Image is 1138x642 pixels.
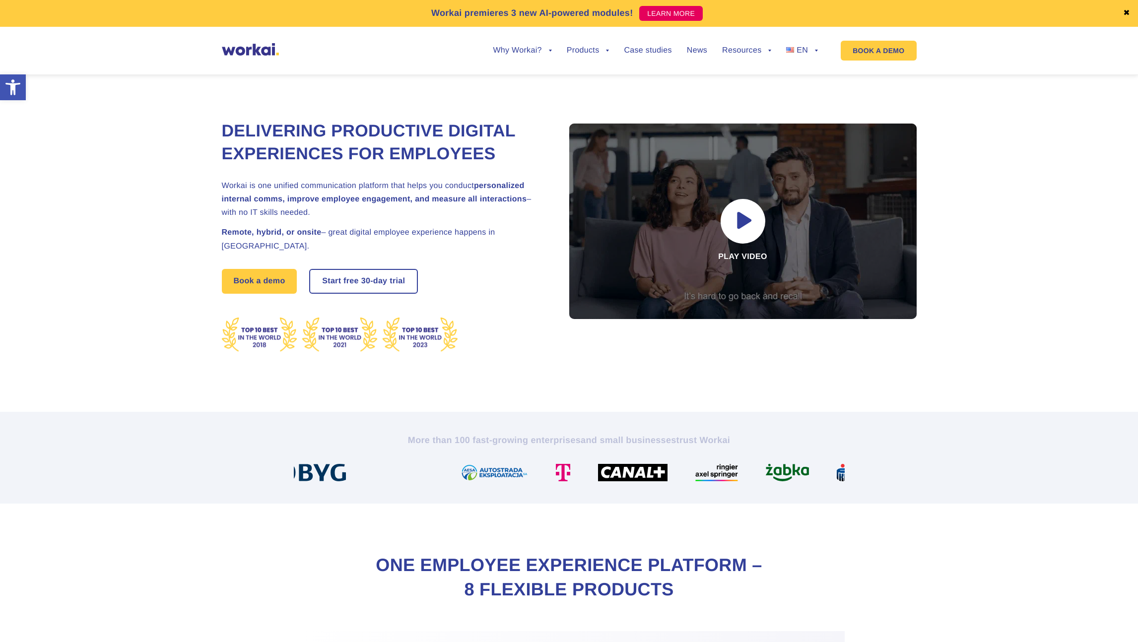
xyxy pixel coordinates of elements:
[687,47,707,55] a: News
[569,124,917,319] div: Play video
[493,47,551,55] a: Why Workai?
[371,553,768,601] h2: One Employee Experience Platform – 8 flexible products
[797,46,808,55] span: EN
[361,277,388,285] i: 30-day
[222,179,544,220] h2: Workai is one unified communication platform that helps you conduct – with no IT skills needed.
[581,435,676,445] i: and small businesses
[222,226,544,253] h2: – great digital employee experience happens in [GEOGRAPHIC_DATA].
[1123,9,1130,17] a: ✖
[294,434,845,446] h2: More than 100 fast-growing enterprises trust Workai
[222,120,544,166] h1: Delivering Productive Digital Experiences for Employees
[310,270,417,293] a: Start free30-daytrial
[624,47,671,55] a: Case studies
[431,6,633,20] p: Workai premieres 3 new AI-powered modules!
[841,41,916,61] a: BOOK A DEMO
[222,269,297,294] a: Book a demo
[722,47,771,55] a: Resources
[639,6,703,21] a: LEARN MORE
[222,228,322,237] strong: Remote, hybrid, or onsite
[567,47,609,55] a: Products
